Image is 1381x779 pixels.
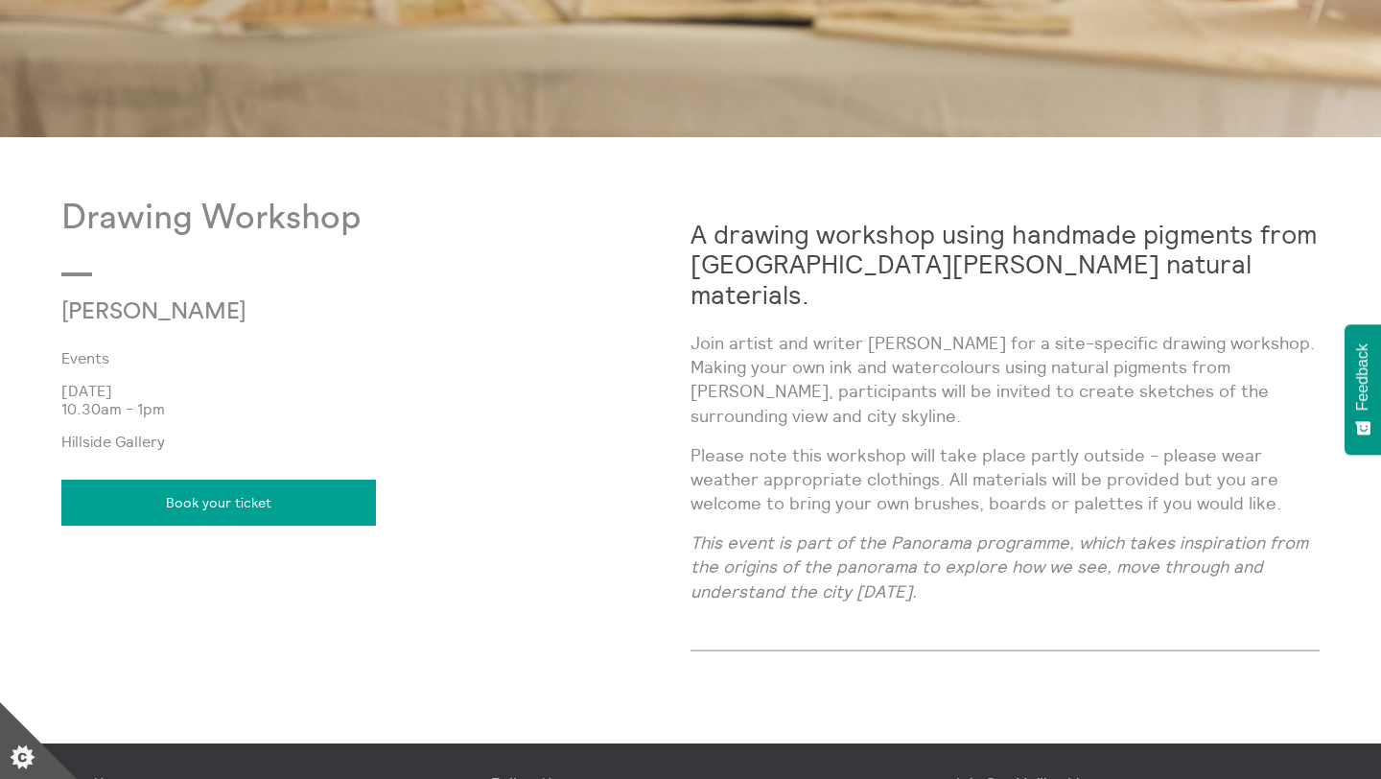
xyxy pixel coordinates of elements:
[61,199,690,238] p: Drawing Workshop
[690,331,1320,428] p: Join artist and writer [PERSON_NAME] for a site-specific drawing workshop. Making your own ink an...
[61,299,480,326] p: [PERSON_NAME]
[690,443,1320,516] p: Please note this workshop will take place partly outside - please wear weather appropriate clothi...
[690,218,1317,310] strong: A drawing workshop using handmade pigments from [GEOGRAPHIC_DATA][PERSON_NAME] natural materials.
[61,400,690,417] p: 10.30am - 1pm
[690,531,1308,602] em: This event is part of the Panorama programme, which takes inspiration from the origins of the pan...
[1354,343,1371,411] span: Feedback
[61,433,690,450] p: Hillside Gallery
[61,349,660,366] a: Events
[61,480,376,526] a: Book your ticket
[61,382,690,399] p: [DATE]
[1345,324,1381,455] button: Feedback - Show survey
